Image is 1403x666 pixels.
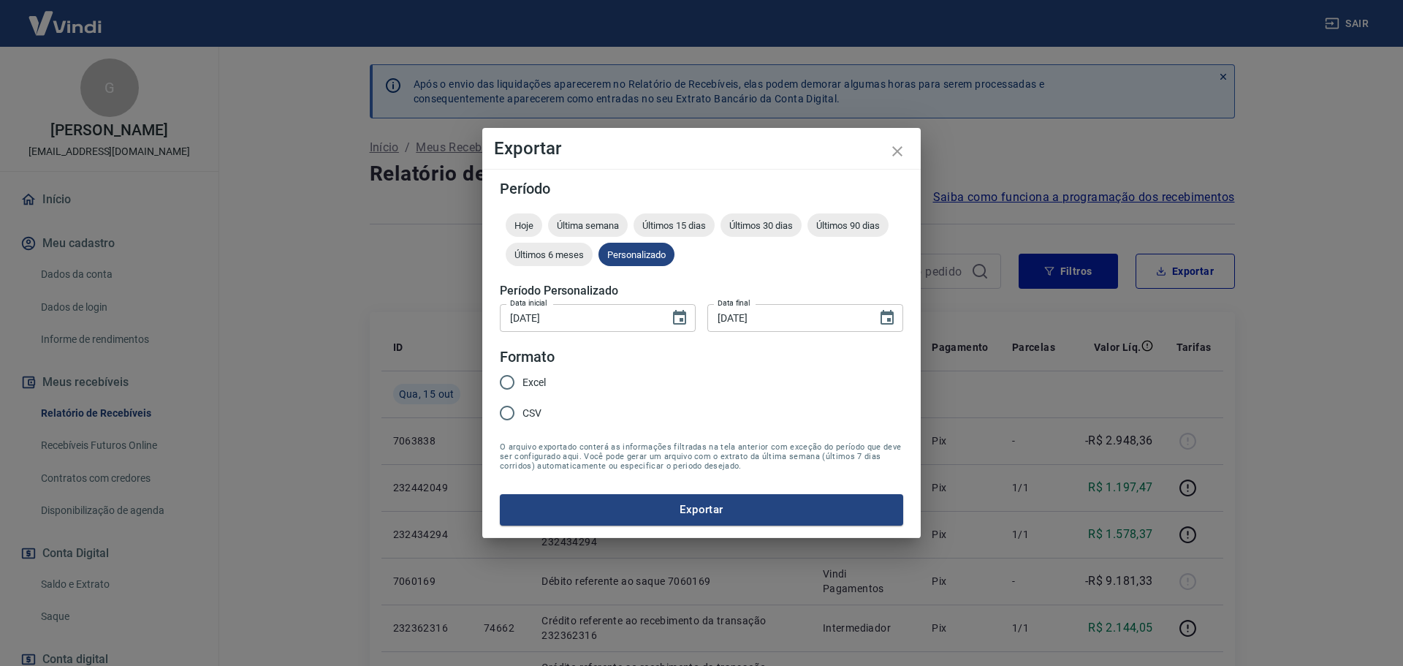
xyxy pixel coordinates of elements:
label: Data final [718,298,750,309]
button: Choose date, selected date is 15 de out de 2025 [872,303,902,333]
legend: Formato [500,347,555,368]
button: close [880,134,915,169]
div: Últimos 15 dias [634,213,715,237]
span: Últimos 90 dias [807,220,889,231]
div: Personalizado [598,243,674,266]
span: CSV [522,406,541,421]
span: Hoje [506,220,542,231]
h5: Período [500,181,903,196]
div: Últimos 30 dias [720,213,802,237]
input: DD/MM/YYYY [707,304,867,331]
h4: Exportar [494,140,909,157]
button: Choose date, selected date is 13 de out de 2025 [665,303,694,333]
span: Personalizado [598,249,674,260]
div: Última semana [548,213,628,237]
span: O arquivo exportado conterá as informações filtradas na tela anterior com exceção do período que ... [500,442,903,471]
span: Última semana [548,220,628,231]
label: Data inicial [510,298,547,309]
span: Excel [522,375,546,390]
div: Hoje [506,213,542,237]
div: Últimos 6 meses [506,243,593,266]
span: Últimos 15 dias [634,220,715,231]
h5: Período Personalizado [500,284,903,298]
span: Últimos 30 dias [720,220,802,231]
input: DD/MM/YYYY [500,304,659,331]
span: Últimos 6 meses [506,249,593,260]
div: Últimos 90 dias [807,213,889,237]
button: Exportar [500,494,903,525]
